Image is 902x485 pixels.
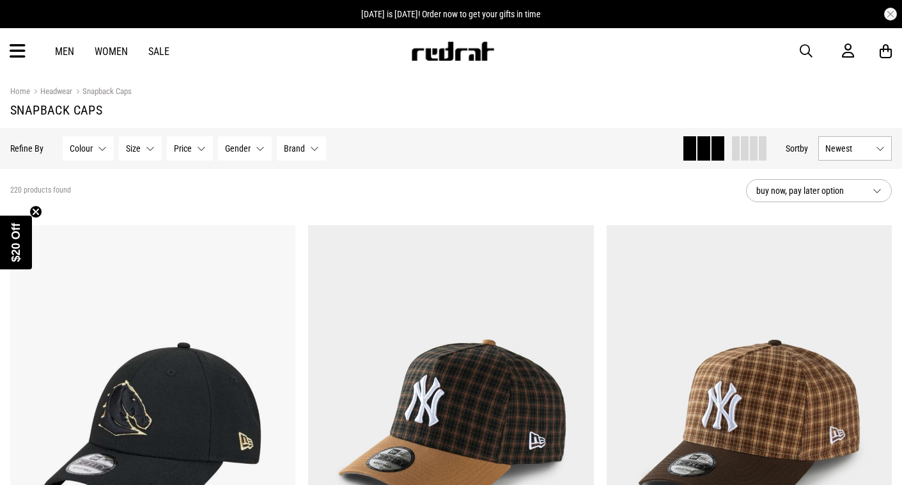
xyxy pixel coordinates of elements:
a: Women [95,45,128,58]
a: Headwear [30,86,72,99]
button: Close teaser [29,205,42,218]
button: Newest [818,136,892,161]
span: Newest [825,143,871,154]
span: by [800,143,808,154]
a: Sale [148,45,169,58]
span: Size [126,143,141,154]
button: buy now, pay later option [746,179,892,202]
a: Men [55,45,74,58]
button: Price [167,136,213,161]
span: Colour [70,143,93,154]
a: Home [10,86,30,96]
span: 220 products found [10,186,71,196]
span: Price [174,143,192,154]
button: Sortby [786,141,808,156]
img: Redrat logo [410,42,495,61]
button: Colour [63,136,114,161]
span: Brand [284,143,305,154]
p: Refine By [10,143,43,154]
span: $20 Off [10,223,22,262]
span: buy now, pay later option [756,183,862,198]
button: Size [119,136,162,161]
button: Gender [218,136,272,161]
button: Brand [277,136,326,161]
span: Gender [225,143,251,154]
h1: Snapback Caps [10,102,892,118]
span: [DATE] is [DATE]! Order now to get your gifts in time [361,9,541,19]
a: Snapback Caps [72,86,132,99]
